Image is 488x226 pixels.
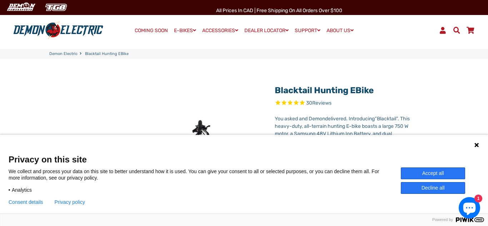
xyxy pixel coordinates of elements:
a: COMING SOON [132,26,170,36]
p: We collect and process your data on this site to better understand how it is used. You can give y... [9,168,401,181]
a: Demon Electric [49,51,78,57]
span: Powered by [429,217,456,222]
span: ” [396,116,398,122]
img: Demon Electric [4,1,38,13]
span: Reviews [312,100,332,106]
button: Consent details [9,199,43,205]
a: Blacktail Hunting eBike [275,85,374,95]
span: delivered. Introducing [325,116,375,122]
img: Demon Electric logo [11,21,106,40]
span: Privacy on this site [9,154,479,165]
span: Blacktail Hunting eBike [85,51,129,57]
a: Privacy policy [55,199,85,205]
span: “ [375,116,377,122]
span: Blacktail [377,116,396,122]
button: Accept all [401,167,465,179]
a: ABOUT US [324,25,356,36]
a: ACCESSORIES [200,25,241,36]
span: All Prices in CAD | Free shipping on all orders over $100 [216,7,342,14]
img: TGB Canada [41,1,71,13]
span: You asked and Demon [275,116,325,122]
span: Analytics [12,187,32,193]
inbox-online-store-chat: Shopify online store chat [457,197,482,220]
a: E-BIKES [171,25,199,36]
a: DEALER LOCATOR [242,25,291,36]
span: Rated 4.7 out of 5 stars 30 reviews [275,99,417,107]
button: Decline all [401,182,465,194]
span: 30 reviews [306,100,332,106]
a: SUPPORT [292,25,323,36]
